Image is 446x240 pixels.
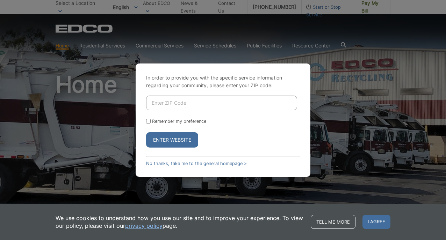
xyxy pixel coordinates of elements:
p: We use cookies to understand how you use our site and to improve your experience. To view our pol... [56,214,304,230]
a: privacy policy [125,222,163,230]
span: I agree [362,215,390,229]
input: Enter ZIP Code [146,96,297,110]
button: Enter Website [146,132,198,148]
a: No thanks, take me to the general homepage > [146,161,247,166]
a: Tell me more [311,215,355,229]
p: In order to provide you with the specific service information regarding your community, please en... [146,74,300,89]
label: Remember my preference [152,119,206,124]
